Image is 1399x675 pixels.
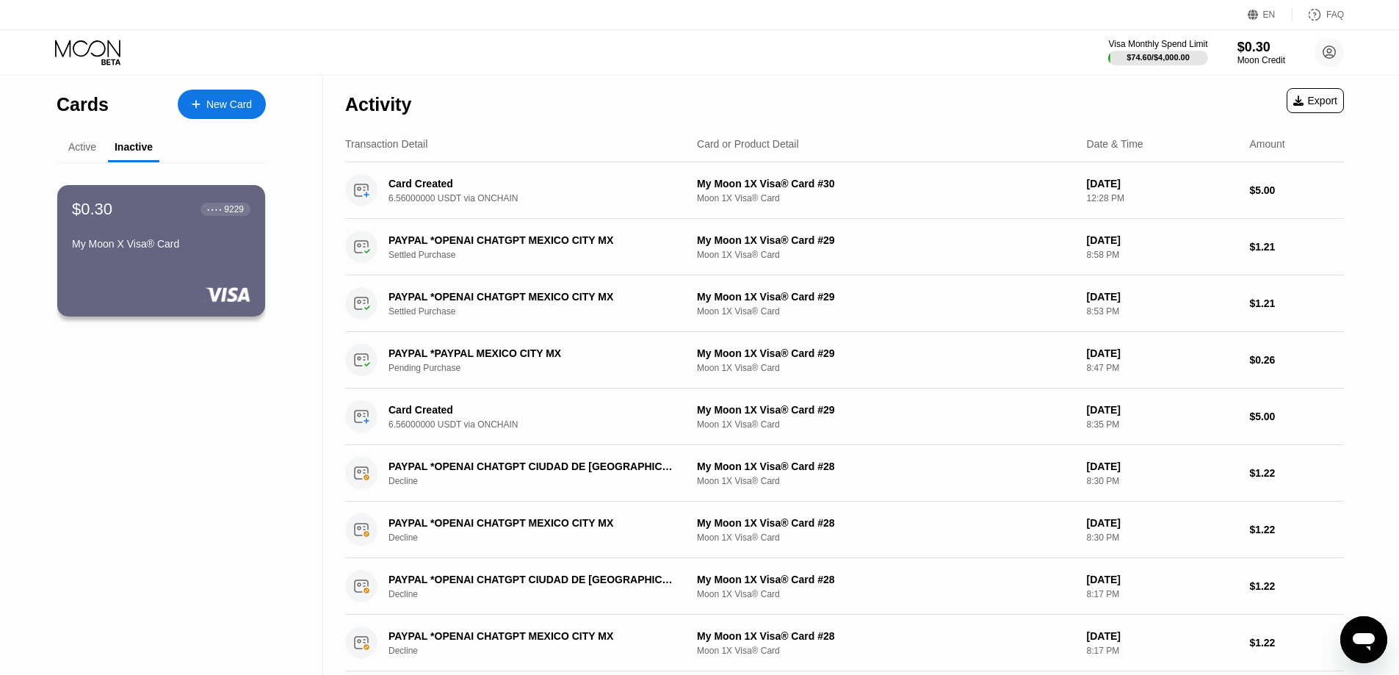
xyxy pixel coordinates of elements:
div: My Moon 1X Visa® Card #28 [697,461,1075,472]
div: PAYPAL *OPENAI CHATGPT MEXICO CITY MXDeclineMy Moon 1X Visa® Card #28Moon 1X Visa® Card[DATE]8:17... [345,615,1344,671]
div: PAYPAL *OPENAI CHATGPT MEXICO CITY MX [388,291,673,303]
div: Moon 1X Visa® Card [697,476,1075,486]
div: Card Created6.56000000 USDT via ONCHAINMy Moon 1X Visa® Card #30Moon 1X Visa® Card[DATE]12:28 PM$... [345,162,1344,219]
div: $1.22 [1249,637,1344,649]
div: Moon 1X Visa® Card [697,363,1075,373]
div: New Card [178,90,266,119]
div: 9229 [224,204,244,214]
div: FAQ [1326,10,1344,20]
div: $74.60 / $4,000.00 [1127,53,1190,62]
div: 6.56000000 USDT via ONCHAIN [388,419,695,430]
div: $0.26 [1249,354,1344,366]
div: Active [68,141,96,153]
div: Pending Purchase [388,363,695,373]
div: EN [1263,10,1276,20]
div: PAYPAL *OPENAI CHATGPT MEXICO CITY MXSettled PurchaseMy Moon 1X Visa® Card #29Moon 1X Visa® Card[... [345,219,1344,275]
div: 8:17 PM [1087,646,1238,656]
div: Moon 1X Visa® Card [697,589,1075,599]
div: Cards [57,94,109,115]
div: Decline [388,533,695,543]
div: Visa Monthly Spend Limit [1108,39,1207,49]
div: $5.00 [1249,411,1344,422]
div: 8:30 PM [1087,476,1238,486]
div: New Card [206,98,252,111]
div: My Moon 1X Visa® Card #29 [697,291,1075,303]
div: EN [1248,7,1293,22]
div: $0.30 [72,200,112,219]
div: My Moon 1X Visa® Card #28 [697,630,1075,642]
div: Settled Purchase [388,306,695,317]
div: $0.30● ● ● ●9229My Moon X Visa® Card [57,185,265,317]
div: 8:17 PM [1087,589,1238,599]
div: Visa Monthly Spend Limit$74.60/$4,000.00 [1108,39,1207,65]
div: 6.56000000 USDT via ONCHAIN [388,193,695,203]
div: 8:47 PM [1087,363,1238,373]
div: Activity [345,94,411,115]
div: 8:53 PM [1087,306,1238,317]
div: Card Created [388,404,673,416]
div: Card or Product Detail [697,138,799,150]
div: [DATE] [1087,291,1238,303]
div: PAYPAL *OPENAI CHATGPT MEXICO CITY MXDeclineMy Moon 1X Visa® Card #28Moon 1X Visa® Card[DATE]8:30... [345,502,1344,558]
div: [DATE] [1087,178,1238,189]
div: 12:28 PM [1087,193,1238,203]
div: $0.30Moon Credit [1237,40,1285,65]
div: $5.00 [1249,184,1344,196]
div: Moon 1X Visa® Card [697,306,1075,317]
div: [DATE] [1087,347,1238,359]
div: Moon 1X Visa® Card [697,533,1075,543]
div: Settled Purchase [388,250,695,260]
div: Moon 1X Visa® Card [697,419,1075,430]
div: Inactive [115,141,153,153]
div: FAQ [1293,7,1344,22]
div: Decline [388,589,695,599]
div: PAYPAL *OPENAI CHATGPT CIUDAD DE [GEOGRAPHIC_DATA]DeclineMy Moon 1X Visa® Card #28Moon 1X Visa® C... [345,445,1344,502]
div: Export [1287,88,1344,113]
div: My Moon 1X Visa® Card #28 [697,517,1075,529]
div: Decline [388,476,695,486]
div: [DATE] [1087,574,1238,585]
div: My Moon 1X Visa® Card #29 [697,234,1075,246]
div: Date & Time [1087,138,1143,150]
div: $1.21 [1249,241,1344,253]
div: 8:35 PM [1087,419,1238,430]
div: $1.22 [1249,467,1344,479]
div: [DATE] [1087,404,1238,416]
div: $0.30 [1237,40,1285,55]
div: $1.21 [1249,297,1344,309]
div: Moon 1X Visa® Card [697,250,1075,260]
div: Decline [388,646,695,656]
div: PAYPAL *PAYPAL MEXICO CITY MXPending PurchaseMy Moon 1X Visa® Card #29Moon 1X Visa® Card[DATE]8:4... [345,332,1344,389]
div: Moon 1X Visa® Card [697,193,1075,203]
div: PAYPAL *OPENAI CHATGPT CIUDAD DE [GEOGRAPHIC_DATA] [388,461,673,472]
div: Amount [1249,138,1284,150]
div: PAYPAL *PAYPAL MEXICO CITY MX [388,347,673,359]
div: My Moon 1X Visa® Card #28 [697,574,1075,585]
div: PAYPAL *OPENAI CHATGPT CIUDAD DE [GEOGRAPHIC_DATA]DeclineMy Moon 1X Visa® Card #28Moon 1X Visa® C... [345,558,1344,615]
div: PAYPAL *OPENAI CHATGPT MEXICO CITY MXSettled PurchaseMy Moon 1X Visa® Card #29Moon 1X Visa® Card[... [345,275,1344,332]
div: Card Created6.56000000 USDT via ONCHAINMy Moon 1X Visa® Card #29Moon 1X Visa® Card[DATE]8:35 PM$5.00 [345,389,1344,445]
div: [DATE] [1087,234,1238,246]
div: My Moon X Visa® Card [72,238,250,250]
div: PAYPAL *OPENAI CHATGPT MEXICO CITY MX [388,630,673,642]
div: PAYPAL *OPENAI CHATGPT CIUDAD DE [GEOGRAPHIC_DATA] [388,574,673,585]
div: My Moon 1X Visa® Card #30 [697,178,1075,189]
div: [DATE] [1087,630,1238,642]
div: PAYPAL *OPENAI CHATGPT MEXICO CITY MX [388,517,673,529]
div: 8:30 PM [1087,533,1238,543]
div: 8:58 PM [1087,250,1238,260]
div: $1.22 [1249,524,1344,535]
div: [DATE] [1087,461,1238,472]
div: Moon 1X Visa® Card [697,646,1075,656]
div: Transaction Detail [345,138,427,150]
div: PAYPAL *OPENAI CHATGPT MEXICO CITY MX [388,234,673,246]
div: $1.22 [1249,580,1344,592]
div: Moon Credit [1237,55,1285,65]
div: ● ● ● ● [207,207,222,212]
div: Export [1293,95,1337,107]
div: [DATE] [1087,517,1238,529]
div: My Moon 1X Visa® Card #29 [697,347,1075,359]
div: Card Created [388,178,673,189]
